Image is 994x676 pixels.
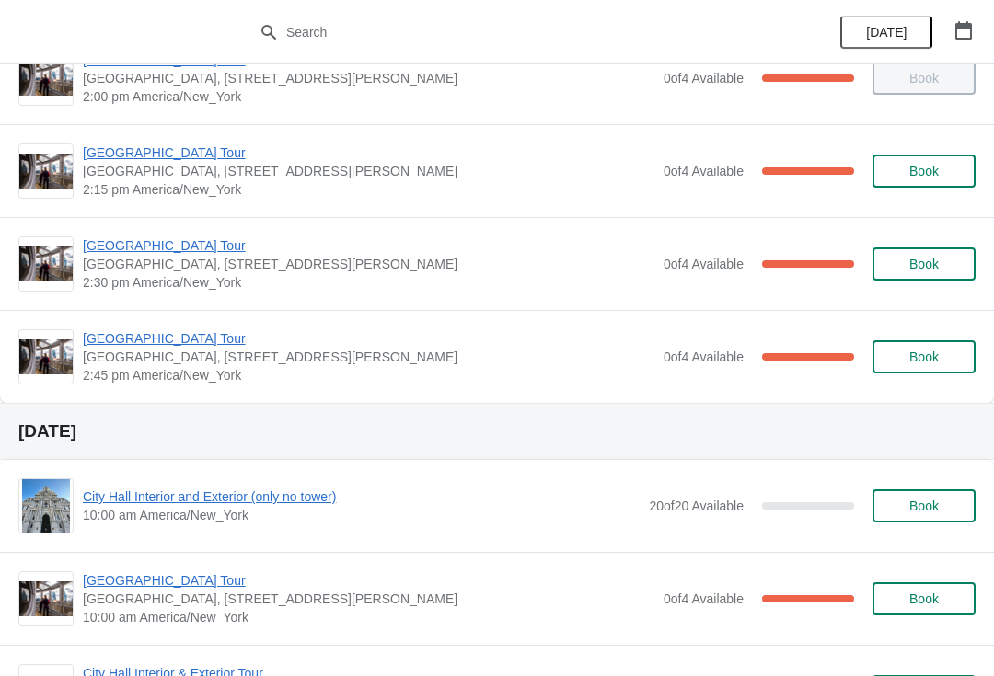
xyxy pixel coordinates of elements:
[866,25,907,40] span: [DATE]
[83,590,654,608] span: [GEOGRAPHIC_DATA], [STREET_ADDRESS][PERSON_NAME]
[83,236,654,255] span: [GEOGRAPHIC_DATA] Tour
[664,349,744,364] span: 0 of 4 Available
[909,591,939,606] span: Book
[22,479,71,533] img: City Hall Interior and Exterior (only no tower) | | 10:00 am America/New_York
[909,349,939,364] span: Book
[83,506,640,524] span: 10:00 am America/New_York
[873,155,976,188] button: Book
[19,154,73,189] img: City Hall Tower Tour | City Hall Visitor Center, 1400 John F Kennedy Boulevard Suite 121, Philade...
[83,162,654,180] span: [GEOGRAPHIC_DATA], [STREET_ADDRESS][PERSON_NAME]
[664,164,744,178] span: 0 of 4 Available
[873,340,976,373] button: Book
[83,329,654,348] span: [GEOGRAPHIC_DATA] Tour
[285,16,745,49] input: Search
[19,246,73,282] img: City Hall Tower Tour | City Hall Visitor Center, 1400 John F Kennedy Boulevard Suite 121, Philade...
[873,489,976,522] button: Book
[909,257,939,271] span: Book
[83,180,654,199] span: 2:15 pm America/New_York
[83,87,654,106] span: 2:00 pm America/New_York
[664,71,744,86] span: 0 of 4 Available
[18,422,976,441] h2: [DATE]
[664,591,744,606] span: 0 of 4 Available
[873,582,976,615] button: Book
[664,257,744,271] span: 0 of 4 Available
[840,16,932,49] button: [DATE]
[873,247,976,281] button: Book
[909,164,939,178] span: Book
[83,143,654,162] span: [GEOGRAPHIC_DATA] Tour
[83,348,654,366] span: [GEOGRAPHIC_DATA], [STREET_ADDRESS][PERSON_NAME]
[83,255,654,273] span: [GEOGRAPHIC_DATA], [STREET_ADDRESS][PERSON_NAME]
[19,339,73,375] img: City Hall Tower Tour | City Hall Visitor Center, 1400 John F Kennedy Boulevard Suite 121, Philade...
[19,61,73,97] img: City Hall Tower Tour | City Hall Visitor Center, 1400 John F Kennedy Boulevard Suite 121, Philade...
[83,487,640,506] span: City Hall Interior and Exterior (only no tower)
[83,69,654,87] span: [GEOGRAPHIC_DATA], [STREET_ADDRESS][PERSON_NAME]
[83,366,654,384] span: 2:45 pm America/New_York
[83,571,654,590] span: [GEOGRAPHIC_DATA] Tour
[83,608,654,626] span: 10:00 am America/New_York
[19,581,73,617] img: City Hall Tower Tour | City Hall Visitor Center, 1400 John F Kennedy Boulevard Suite 121, Philade...
[909,498,939,513] span: Book
[83,273,654,292] span: 2:30 pm America/New_York
[649,498,744,513] span: 20 of 20 Available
